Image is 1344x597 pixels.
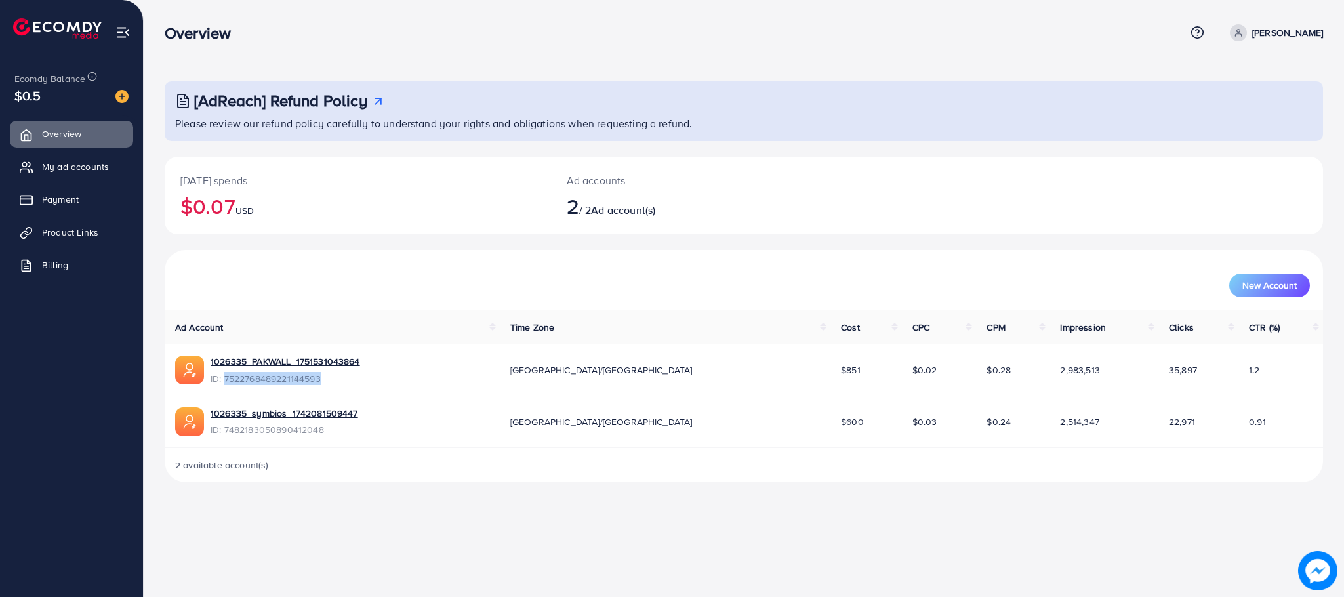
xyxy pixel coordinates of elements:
[841,363,861,377] span: $851
[211,423,358,436] span: ID: 7482183050890412048
[14,86,41,105] span: $0.5
[841,321,860,334] span: Cost
[42,258,68,272] span: Billing
[211,407,358,420] a: 1026335_symbios_1742081509447
[13,18,102,39] img: logo
[10,252,133,278] a: Billing
[175,356,204,384] img: ic-ads-acc.e4c84228.svg
[1060,321,1106,334] span: Impression
[1169,363,1197,377] span: 35,897
[912,415,937,428] span: $0.03
[42,226,98,239] span: Product Links
[10,219,133,245] a: Product Links
[175,407,204,436] img: ic-ads-acc.e4c84228.svg
[567,191,579,221] span: 2
[42,127,81,140] span: Overview
[211,372,360,385] span: ID: 7522768489221144593
[1229,274,1310,297] button: New Account
[10,186,133,213] a: Payment
[175,115,1315,131] p: Please review our refund policy carefully to understand your rights and obligations when requesti...
[567,173,825,188] p: Ad accounts
[235,204,254,217] span: USD
[180,194,535,218] h2: $0.07
[987,321,1005,334] span: CPM
[175,321,224,334] span: Ad Account
[510,415,693,428] span: [GEOGRAPHIC_DATA]/[GEOGRAPHIC_DATA]
[987,415,1011,428] span: $0.24
[1249,363,1259,377] span: 1.2
[1252,25,1323,41] p: [PERSON_NAME]
[1242,281,1297,290] span: New Account
[115,90,129,103] img: image
[10,154,133,180] a: My ad accounts
[180,173,535,188] p: [DATE] spends
[42,160,109,173] span: My ad accounts
[841,415,864,428] span: $600
[194,91,367,110] h3: [AdReach] Refund Policy
[165,24,241,43] h3: Overview
[1249,415,1266,428] span: 0.91
[1169,415,1195,428] span: 22,971
[1169,321,1194,334] span: Clicks
[1225,24,1323,41] a: [PERSON_NAME]
[510,321,554,334] span: Time Zone
[14,72,85,85] span: Ecomdy Balance
[912,363,937,377] span: $0.02
[510,363,693,377] span: [GEOGRAPHIC_DATA]/[GEOGRAPHIC_DATA]
[987,363,1011,377] span: $0.28
[10,121,133,147] a: Overview
[567,194,825,218] h2: / 2
[42,193,79,206] span: Payment
[1060,363,1099,377] span: 2,983,513
[591,203,655,217] span: Ad account(s)
[1249,321,1280,334] span: CTR (%)
[175,459,269,472] span: 2 available account(s)
[211,355,360,368] a: 1026335_PAKWALL_1751531043864
[1060,415,1099,428] span: 2,514,347
[1298,551,1337,590] img: image
[115,25,131,40] img: menu
[912,321,929,334] span: CPC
